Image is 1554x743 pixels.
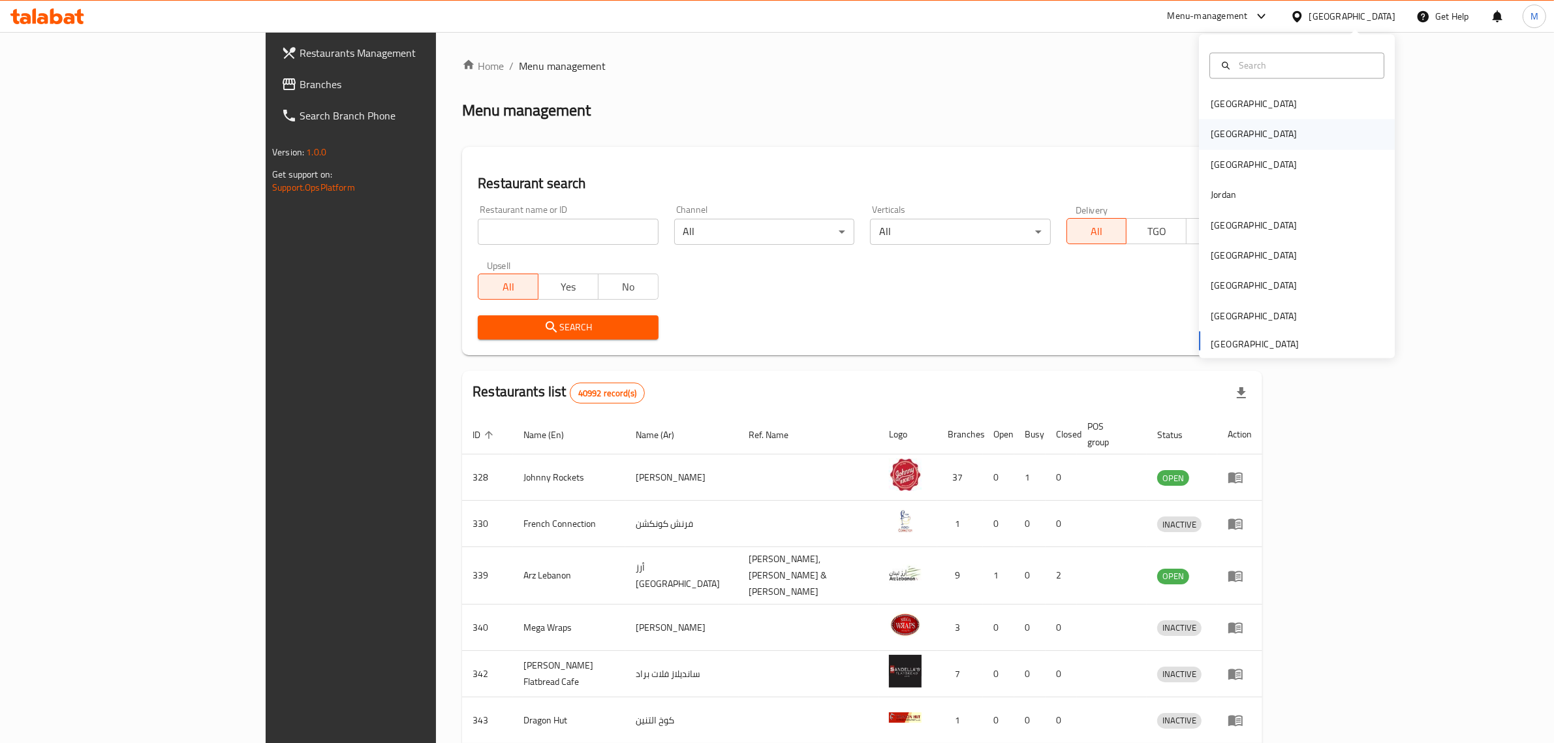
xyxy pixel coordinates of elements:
[1046,501,1077,547] td: 0
[1228,516,1252,531] div: Menu
[478,315,658,340] button: Search
[983,651,1014,697] td: 0
[1157,620,1202,635] span: INACTIVE
[1157,427,1200,443] span: Status
[478,274,538,300] button: All
[544,277,593,296] span: Yes
[636,427,691,443] span: Name (Ar)
[870,219,1050,245] div: All
[478,219,658,245] input: Search for restaurant name or ID..
[1234,58,1376,72] input: Search
[1014,501,1046,547] td: 0
[1168,8,1248,24] div: Menu-management
[1014,605,1046,651] td: 0
[1157,620,1202,636] div: INACTIVE
[878,415,937,454] th: Logo
[1046,605,1077,651] td: 0
[937,415,983,454] th: Branches
[1066,218,1127,244] button: All
[1087,419,1131,450] span: POS group
[271,100,525,131] a: Search Branch Phone
[604,277,653,296] span: No
[478,174,1247,193] h2: Restaurant search
[1228,712,1252,728] div: Menu
[300,45,515,61] span: Restaurants Management
[1228,666,1252,682] div: Menu
[625,605,739,651] td: [PERSON_NAME]
[1211,188,1236,202] div: Jordan
[937,651,983,697] td: 7
[1157,667,1202,682] span: INACTIVE
[1046,415,1077,454] th: Closed
[513,651,625,697] td: [PERSON_NAME] Flatbread Cafe
[1132,222,1181,241] span: TGO
[889,655,922,688] img: Sandella's Flatbread Cafe
[983,454,1014,501] td: 0
[937,454,983,501] td: 37
[1046,454,1077,501] td: 0
[570,383,645,403] div: Total records count
[513,454,625,501] td: Johnny Rockets
[1126,218,1187,244] button: TGO
[674,219,854,245] div: All
[1072,222,1122,241] span: All
[983,605,1014,651] td: 0
[1211,279,1297,293] div: [GEOGRAPHIC_DATA]
[1211,127,1297,142] div: [GEOGRAPHIC_DATA]
[1157,713,1202,728] span: INACTIVE
[1157,667,1202,682] div: INACTIVE
[1228,620,1252,635] div: Menu
[889,557,922,590] img: Arz Lebanon
[937,605,983,651] td: 3
[272,166,332,183] span: Get support on:
[1157,569,1189,584] span: OPEN
[625,501,739,547] td: فرنش كونكشن
[739,547,879,605] td: [PERSON_NAME],[PERSON_NAME] & [PERSON_NAME]
[1046,547,1077,605] td: 2
[1157,516,1202,532] div: INACTIVE
[1228,469,1252,485] div: Menu
[983,547,1014,605] td: 1
[473,382,645,403] h2: Restaurants list
[1014,415,1046,454] th: Busy
[1211,218,1297,232] div: [GEOGRAPHIC_DATA]
[1157,569,1189,584] div: OPEN
[538,274,598,300] button: Yes
[271,69,525,100] a: Branches
[1226,377,1257,409] div: Export file
[1014,651,1046,697] td: 0
[462,100,591,121] h2: Menu management
[484,277,533,296] span: All
[473,427,497,443] span: ID
[983,415,1014,454] th: Open
[1192,222,1241,241] span: TMP
[1076,205,1108,214] label: Delivery
[625,454,739,501] td: [PERSON_NAME]
[983,501,1014,547] td: 0
[272,179,355,196] a: Support.OpsPlatform
[889,458,922,491] img: Johnny Rockets
[1046,651,1077,697] td: 0
[1309,9,1395,24] div: [GEOGRAPHIC_DATA]
[889,505,922,537] img: French Connection
[513,547,625,605] td: Arz Lebanon
[462,58,1262,74] nav: breadcrumb
[625,651,739,697] td: سانديلاز فلات براد
[1531,9,1538,24] span: M
[1186,218,1247,244] button: TMP
[1211,97,1297,112] div: [GEOGRAPHIC_DATA]
[1211,157,1297,172] div: [GEOGRAPHIC_DATA]
[1157,470,1189,486] div: OPEN
[271,37,525,69] a: Restaurants Management
[306,144,326,161] span: 1.0.0
[300,108,515,123] span: Search Branch Phone
[937,547,983,605] td: 9
[519,58,606,74] span: Menu management
[1228,568,1252,584] div: Menu
[1157,471,1189,486] span: OPEN
[300,76,515,92] span: Branches
[1211,249,1297,263] div: [GEOGRAPHIC_DATA]
[889,609,922,641] img: Mega Wraps
[1217,415,1262,454] th: Action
